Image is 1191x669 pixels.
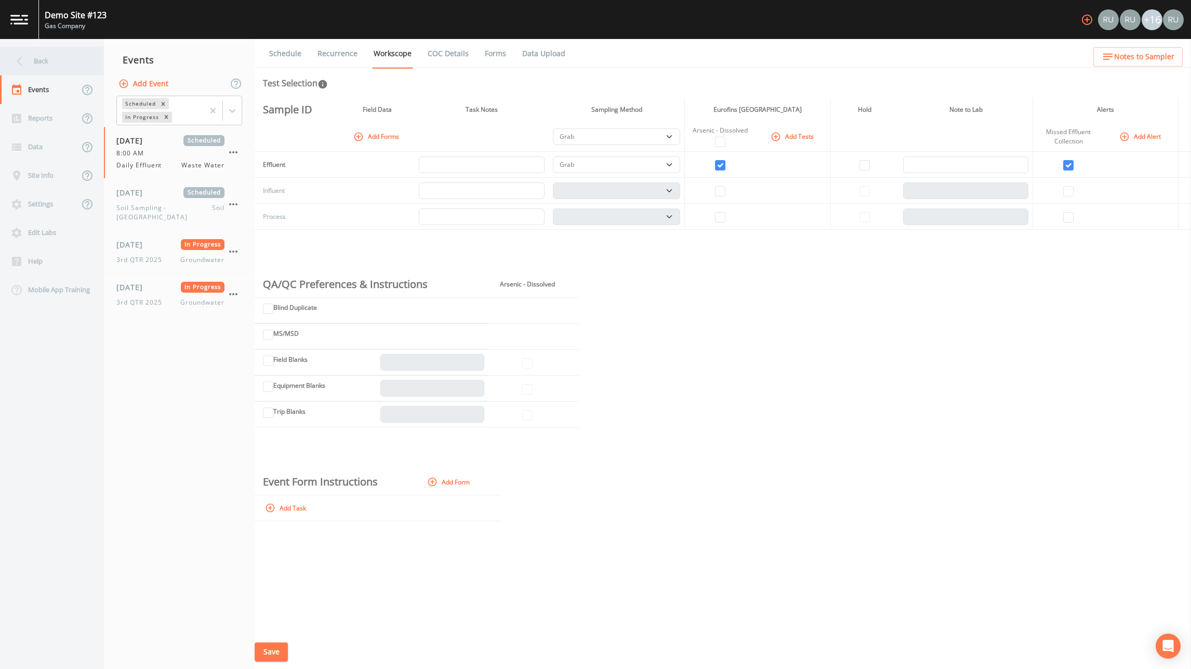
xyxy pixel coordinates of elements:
[116,298,168,307] span: 3rd QTR 2025
[521,39,567,68] a: Data Upload
[1033,122,1104,152] th: Missed Effluent Collection
[1120,9,1141,30] img: 87da16f8fb5521bff2dfdbd7bbd6e211
[255,204,330,230] td: Process
[316,39,359,68] a: Recurrence
[549,98,684,122] th: Sampling Method
[255,642,288,662] button: Save
[255,469,411,495] th: Event Form Instructions
[181,239,225,250] span: In Progress
[45,9,107,21] div: Demo Site #123
[1117,128,1165,145] button: Add Alert
[351,128,403,145] button: Add Forms
[255,98,330,122] th: Sample ID
[273,329,299,338] label: MS/MSD
[263,77,328,89] div: Test Selection
[1093,47,1183,67] button: Notes to Sampler
[273,355,308,364] label: Field Blanks
[1142,9,1162,30] div: +16
[689,126,751,135] div: Arsenic - Dissolved
[212,203,224,222] span: Soil
[122,98,157,109] div: Scheduled
[116,187,150,198] span: [DATE]
[10,15,28,24] img: logo
[830,98,899,122] th: Hold
[181,282,225,293] span: In Progress
[415,98,549,122] th: Task Notes
[685,98,830,122] th: Eurofins [GEOGRAPHIC_DATA]
[426,39,470,68] a: COC Details
[1033,98,1178,122] th: Alerts
[104,47,255,73] div: Events
[116,74,173,94] button: Add Event
[425,474,474,491] button: Add Form
[116,282,150,293] span: [DATE]
[483,39,508,68] a: Forms
[317,79,328,89] svg: In this section you'll be able to select the analytical test to run, based on the media type, and...
[340,98,415,122] th: Field Data
[116,149,150,158] span: 8:00 AM
[255,152,330,178] td: Effluent
[268,39,303,68] a: Schedule
[1097,9,1119,30] div: Russell Schindler
[769,128,818,145] button: Add Tests
[116,135,150,146] span: [DATE]
[161,112,172,123] div: Remove In Progress
[899,98,1033,122] th: Note to Lab
[180,298,224,307] span: Groundwater
[180,255,224,265] span: Groundwater
[116,203,212,222] span: Soil Sampling - [GEOGRAPHIC_DATA]
[1098,9,1119,30] img: a5c06d64ce99e847b6841ccd0307af82
[273,407,306,416] label: Trip Blanks
[1114,50,1174,63] span: Notes to Sampler
[116,255,168,265] span: 3rd QTR 2025
[1119,9,1141,30] div: Russell Schindler
[104,127,255,179] a: [DATE]Scheduled8:00 AMDaily EffluentWaste Water
[273,381,325,390] label: Equipment Blanks
[104,273,255,316] a: [DATE]In Progress3rd QTR 2025Groundwater
[157,98,169,109] div: Remove Scheduled
[45,21,107,31] div: Gas Company
[116,239,150,250] span: [DATE]
[273,303,317,312] label: Blind Duplicate
[372,39,413,69] a: Workscope
[1156,634,1181,659] div: Open Intercom Messenger
[255,271,488,297] th: QA/QC Preferences & Instructions
[116,161,168,170] span: Daily Effluent
[1163,9,1184,30] img: a5c06d64ce99e847b6841ccd0307af82
[122,112,161,123] div: In Progress
[104,179,255,231] a: [DATE]ScheduledSoil Sampling - [GEOGRAPHIC_DATA]Soil
[183,187,224,198] span: Scheduled
[181,161,224,170] span: Waste Water
[488,271,566,297] th: Arsenic - Dissolved
[104,231,255,273] a: [DATE]In Progress3rd QTR 2025Groundwater
[183,135,224,146] span: Scheduled
[263,500,310,517] button: Add Task
[255,178,330,204] td: Influent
